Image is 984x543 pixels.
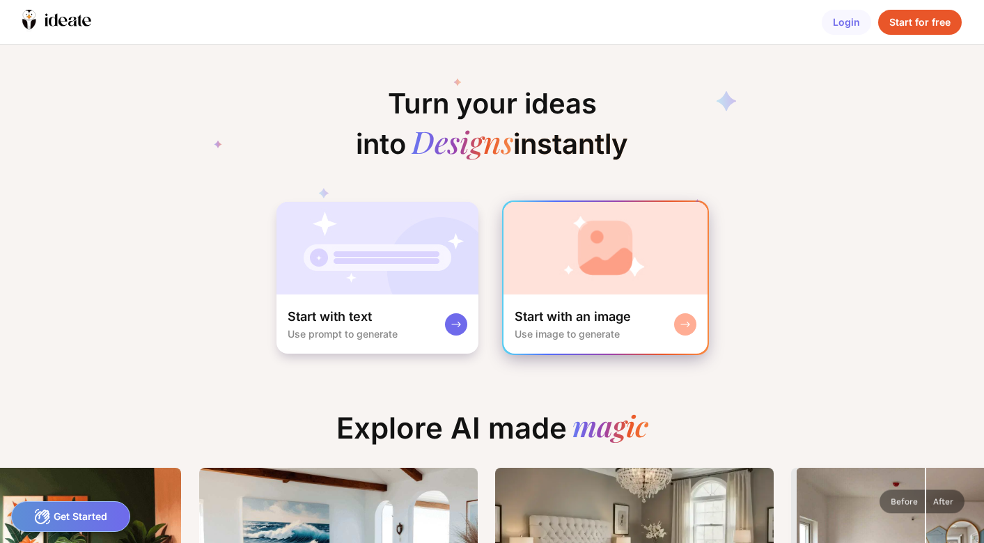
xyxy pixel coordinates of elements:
div: Get Started [11,501,130,532]
div: Use image to generate [515,328,620,340]
img: startWithTextCardBg.jpg [276,202,478,294]
div: Start with an image [515,308,631,325]
div: Login [822,10,871,35]
div: Use prompt to generate [288,328,398,340]
div: Explore AI made [325,411,659,457]
div: magic [572,411,648,446]
img: startWithImageCardBg.jpg [503,202,707,294]
div: Start with text [288,308,372,325]
div: Start for free [878,10,962,35]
